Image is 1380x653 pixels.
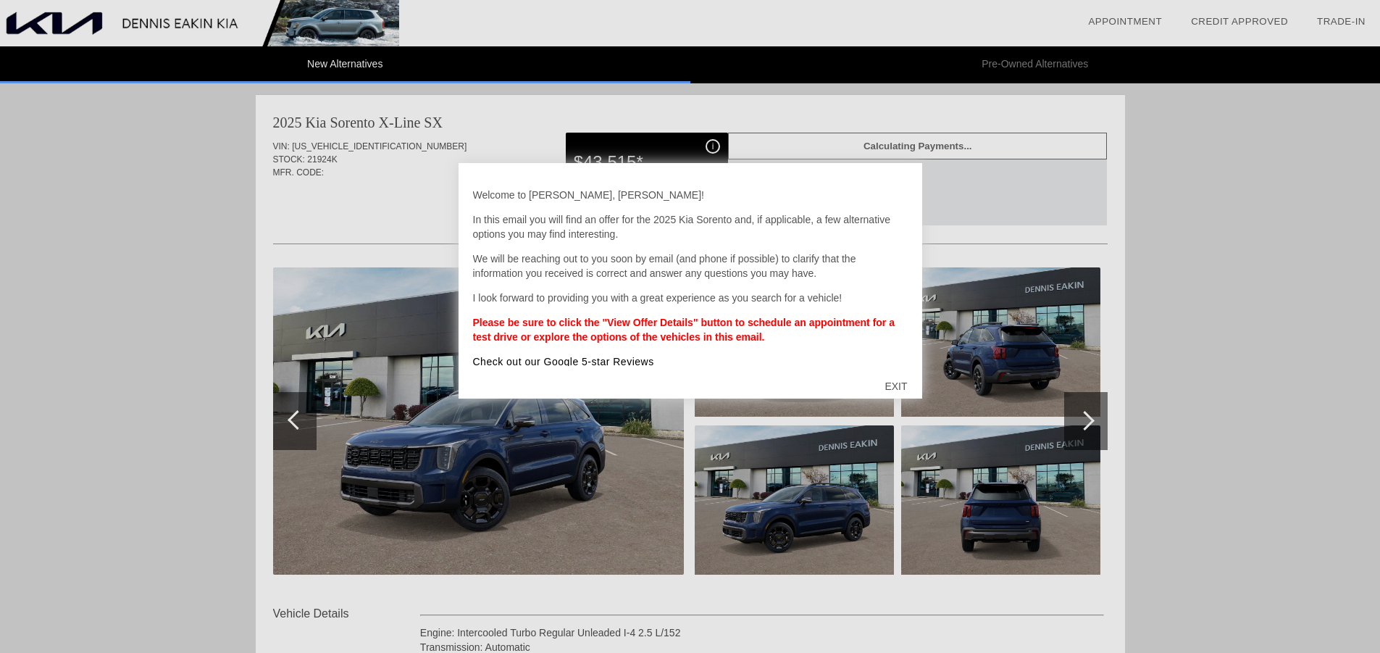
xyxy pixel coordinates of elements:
p: I look forward to providing you with a great experience as you search for a vehicle! [473,291,908,305]
div: EXIT [870,365,921,408]
p: Welcome to [PERSON_NAME], [PERSON_NAME]! [473,188,908,202]
a: Credit Approved [1191,16,1288,27]
a: Trade-In [1317,16,1366,27]
p: We will be reaching out to you soon by email (and phone if possible) to clarify that the informat... [473,251,908,280]
strong: Please be sure to click the "View Offer Details" button to schedule an appointment for a test dri... [473,317,895,343]
p: In this email you will find an offer for the 2025 Kia Sorento and, if applicable, a few alternati... [473,212,908,241]
a: Check out our Google 5-star Reviews [473,356,654,367]
a: Appointment [1088,16,1162,27]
